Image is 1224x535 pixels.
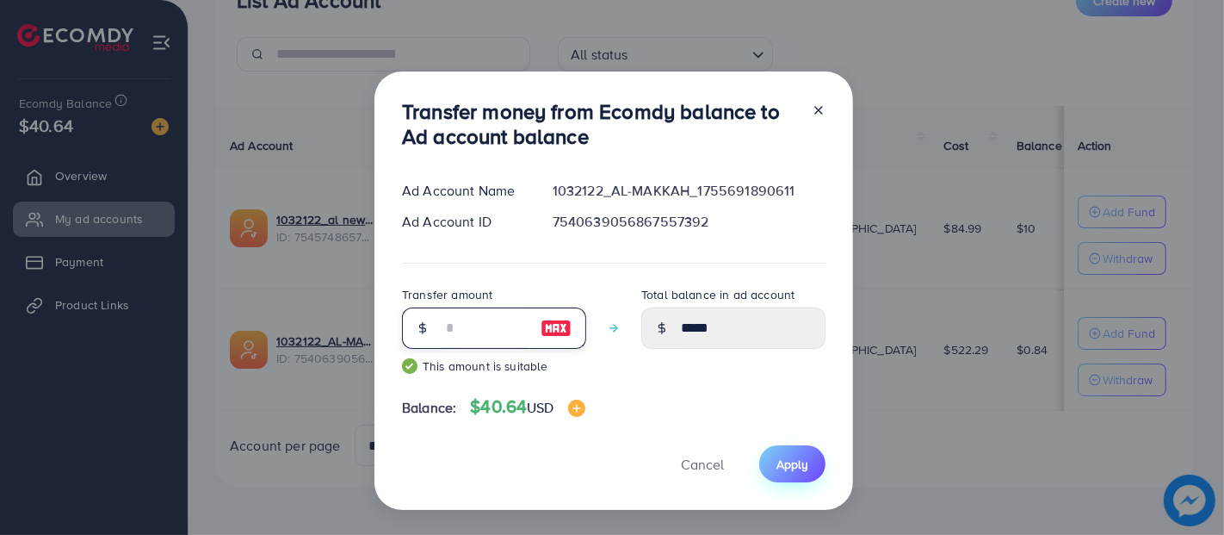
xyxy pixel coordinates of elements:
[402,398,456,418] span: Balance:
[759,445,825,482] button: Apply
[388,212,539,232] div: Ad Account ID
[402,99,798,149] h3: Transfer money from Ecomdy balance to Ad account balance
[527,398,553,417] span: USD
[681,455,724,474] span: Cancel
[776,456,808,473] span: Apply
[541,318,572,339] img: image
[388,181,539,201] div: Ad Account Name
[659,445,745,482] button: Cancel
[568,400,585,417] img: image
[539,181,839,201] div: 1032122_AL-MAKKAH_1755691890611
[641,286,794,303] label: Total balance in ad account
[539,212,839,232] div: 7540639056867557392
[470,396,584,418] h4: $40.64
[402,358,417,374] img: guide
[402,358,586,375] small: This amount is suitable
[402,286,492,303] label: Transfer amount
